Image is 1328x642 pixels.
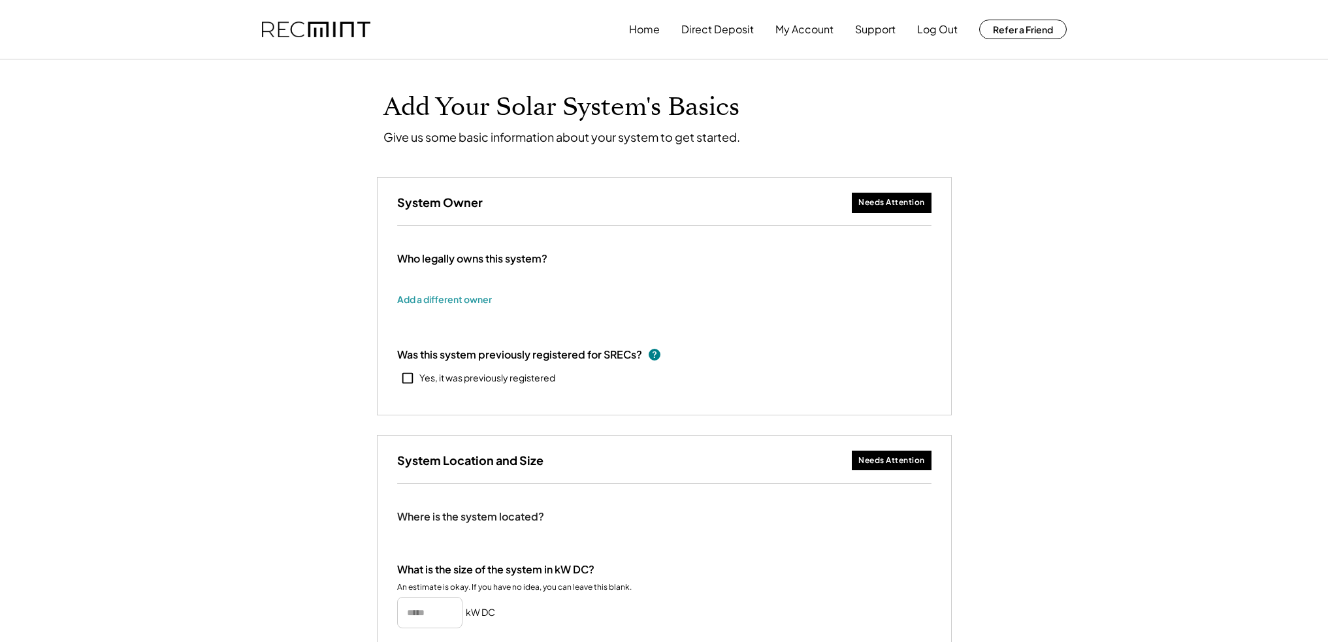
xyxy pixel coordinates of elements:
div: An estimate is okay. If you have no idea, you can leave this blank. [397,582,632,592]
div: Who legally owns this system? [397,252,547,266]
button: Home [629,16,660,42]
h3: System Owner [397,195,483,210]
h1: Add Your Solar System's Basics [383,92,945,123]
button: My Account [775,16,834,42]
div: What is the size of the system in kW DC? [397,563,594,577]
button: Support [855,16,896,42]
div: Needs Attention [858,455,925,466]
button: Log Out [917,16,958,42]
div: Needs Attention [858,197,925,208]
div: Was this system previously registered for SRECs? [397,347,642,362]
button: Direct Deposit [681,16,754,42]
div: Yes, it was previously registered [419,372,555,385]
div: Where is the system located? [397,510,544,524]
button: Add a different owner [397,289,492,309]
button: Refer a Friend [979,20,1067,39]
img: recmint-logotype%403x.png [262,22,370,38]
div: Give us some basic information about your system to get started. [383,129,740,144]
h5: kW DC [466,606,495,619]
h3: System Location and Size [397,453,543,468]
